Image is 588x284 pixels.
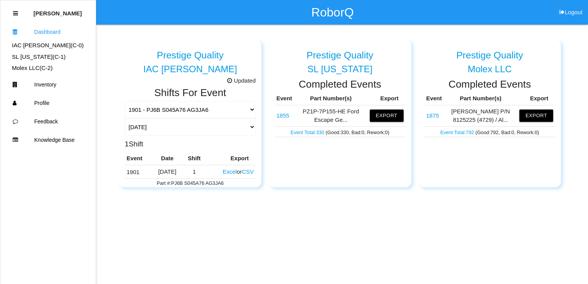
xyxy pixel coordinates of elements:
a: Inventory [0,75,96,94]
td: 1 [183,165,206,179]
h5: Prestige Quality [307,50,374,60]
a: SL [US_STATE](C-1) [12,53,66,60]
a: Feedback [0,112,96,131]
a: Molex LLC(C-2) [12,65,53,71]
th: Event [424,92,444,105]
a: Event Total:792 [440,130,475,135]
th: Event [125,152,152,165]
div: SL Tennessee's Dashboard [0,53,96,61]
td: Part #: PJ6B S045A76 AG3JA6 [125,179,256,188]
th: Date [152,152,183,165]
div: IAC Alma's Dashboard [0,41,96,50]
th: Event [274,92,294,105]
td: PZ1P-7P155-HE Ford Escape Ge... [294,105,368,126]
button: Excel [223,168,237,175]
span: Updated [227,76,256,85]
th: Export [517,92,555,105]
td: [DATE] [152,165,183,179]
th: Part Number(s) [443,92,517,105]
div: SL [US_STATE] [274,64,405,74]
a: Prestige Quality SL [US_STATE] [274,44,405,75]
a: Dashboard [0,23,96,41]
div: Molex LLC [424,64,555,74]
div: or [222,168,254,176]
h2: Completed Events [274,79,405,90]
a: Event Total:330 [291,130,326,135]
a: 1855 [276,112,289,119]
th: Shift [183,152,206,165]
td: [PERSON_NAME] P/N 8125225 (4729) / Al... [443,105,517,126]
td: Alma P/N 8125225 (4729) / Alma P/N 8125693 (4739) [424,105,444,126]
a: Prestige Quality Molex LLC [424,44,555,75]
td: PJ6B S045A76 AG3JA6 [125,165,152,179]
a: Profile [0,94,96,112]
a: Prestige Quality IAC [PERSON_NAME] [125,44,256,75]
h3: 1 Shift [125,138,143,148]
div: Molex LLC's Dashboard [0,64,96,73]
p: Thomas Sontag [33,4,82,17]
h5: Prestige Quality [456,50,523,60]
button: Export [370,110,404,122]
h2: Shifts For Event [125,87,256,98]
th: Part Number(s) [294,92,368,105]
a: 1875 [426,112,439,119]
div: IAC [PERSON_NAME] [125,64,256,74]
th: Export [368,92,405,105]
div: Close [13,4,18,23]
th: Export [206,152,256,165]
button: CSV [242,168,254,175]
td: PZ1P-7P155-HE Ford Escape Gear Shift Assy [274,105,294,126]
h5: Prestige Quality [157,50,224,60]
button: Export [519,110,553,122]
p: (Good: 792 , Bad: 0 , Rework: 0 ) [426,128,553,136]
a: Knowledge Base [0,131,96,149]
a: IAC [PERSON_NAME](C-0) [12,42,84,48]
p: (Good: 330 , Bad: 0 , Rework: 0 ) [276,128,404,136]
h2: Completed Events [424,79,555,90]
